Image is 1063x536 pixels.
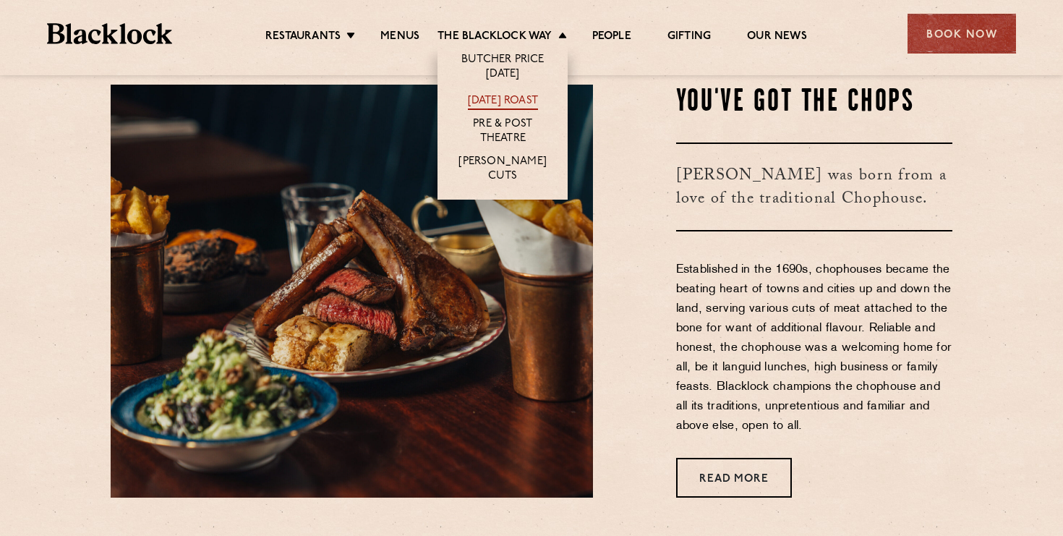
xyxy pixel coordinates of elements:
[592,30,631,46] a: People
[265,30,341,46] a: Restaurants
[676,458,792,498] a: Read More
[747,30,807,46] a: Our News
[667,30,711,46] a: Gifting
[908,14,1016,54] div: Book Now
[380,30,419,46] a: Menus
[676,260,953,436] p: Established in the 1690s, chophouses became the beating heart of towns and cities up and down the...
[437,30,552,46] a: The Blacklock Way
[47,23,172,44] img: BL_Textured_Logo-footer-cropped.svg
[452,53,553,83] a: Butcher Price [DATE]
[676,142,953,231] h3: [PERSON_NAME] was born from a love of the traditional Chophouse.
[468,94,538,110] a: [DATE] Roast
[452,155,553,185] a: [PERSON_NAME] Cuts
[111,85,593,498] img: May25-Blacklock-AllIn-00417-scaled-e1752246198448.jpg
[676,85,953,121] h2: You've Got The Chops
[452,117,553,148] a: Pre & Post Theatre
